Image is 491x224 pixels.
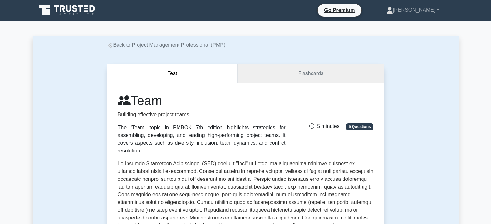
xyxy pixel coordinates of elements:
a: [PERSON_NAME] [371,4,455,16]
p: Building effective project teams. [118,111,286,119]
a: Go Premium [320,6,359,14]
div: The 'Team' topic in PMBOK 7th edition highlights strategies for assembling, developing, and leadi... [118,124,286,155]
a: Back to Project Management Professional (PMP) [107,42,226,48]
span: 5 minutes [309,123,339,129]
button: Test [107,64,238,83]
span: 5 Questions [346,123,373,130]
h1: Team [118,93,286,108]
a: Flashcards [238,64,384,83]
